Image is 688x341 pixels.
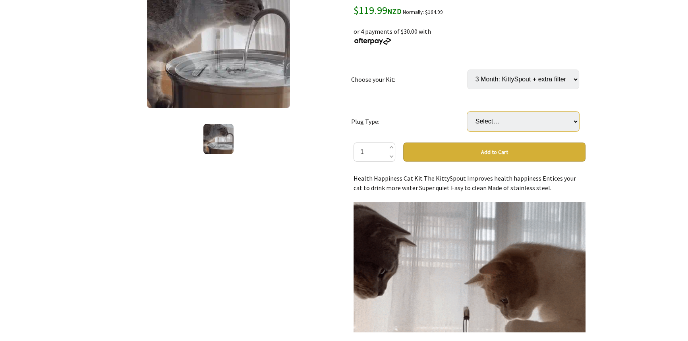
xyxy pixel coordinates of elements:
div: Health Happiness Cat Kit The KittySpout Improves health happiness Entices your cat to drink more ... [354,173,586,332]
td: Plug Type: [351,100,467,143]
img: Afterpay [354,38,392,45]
div: or 4 payments of $30.00 with [354,17,586,46]
td: Choose your Kit: [351,58,467,100]
span: $119.99 [354,4,402,17]
img: The KittySpout™ [203,124,234,154]
small: Normally: $164.99 [403,9,443,15]
button: Add to Cart [403,143,586,162]
span: NZD [387,7,402,16]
